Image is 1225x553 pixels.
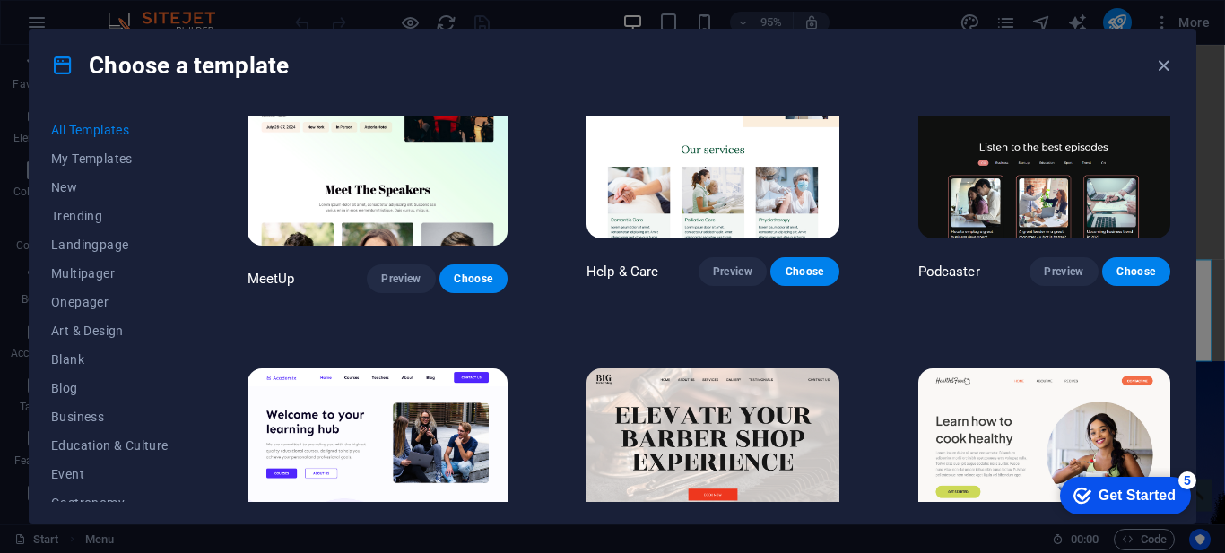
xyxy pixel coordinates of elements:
span: Preview [1044,264,1083,279]
span: New [51,180,169,194]
span: Onepager [51,295,169,309]
p: Help & Care [586,263,659,281]
button: Art & Design [51,316,169,345]
p: MeetUp [248,270,295,288]
button: Gastronomy [51,488,169,517]
button: Choose [770,257,838,286]
span: Education & Culture [51,438,169,453]
span: All Templates [51,123,169,137]
img: Help & Care [586,6,838,238]
button: Trending [51,202,169,230]
span: Choose [1116,264,1156,279]
button: Choose [1102,257,1170,286]
h4: Choose a template [51,51,289,80]
button: Landingpage [51,230,169,259]
span: My Templates [51,151,169,166]
span: Choose [785,264,824,279]
button: Event [51,460,169,488]
div: Get Started [53,20,130,36]
span: Blog [51,381,169,395]
span: Multipager [51,266,169,281]
button: Onepager [51,288,169,316]
button: Blog [51,374,169,402]
button: Business [51,402,169,431]
span: Preview [381,272,421,286]
button: Choose [439,264,508,293]
span: Gastronomy [51,496,169,510]
p: Podcaster [918,263,980,281]
button: New [51,173,169,202]
span: Business [51,410,169,424]
span: Choose [454,272,493,286]
button: Preview [367,264,435,293]
button: All Templates [51,116,169,144]
span: Art & Design [51,324,169,338]
div: Get Started 5 items remaining, 0% complete [14,9,145,47]
span: Blank [51,352,169,367]
span: Event [51,467,169,481]
button: Preview [1030,257,1098,286]
button: Education & Culture [51,431,169,460]
img: Podcaster [918,6,1171,238]
span: Landingpage [51,238,169,252]
button: Blank [51,345,169,374]
button: My Templates [51,144,169,173]
span: Trending [51,209,169,223]
button: Preview [699,257,767,286]
div: 5 [133,4,151,22]
img: MeetUp [248,6,508,246]
span: Preview [713,264,752,279]
button: Multipager [51,259,169,288]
